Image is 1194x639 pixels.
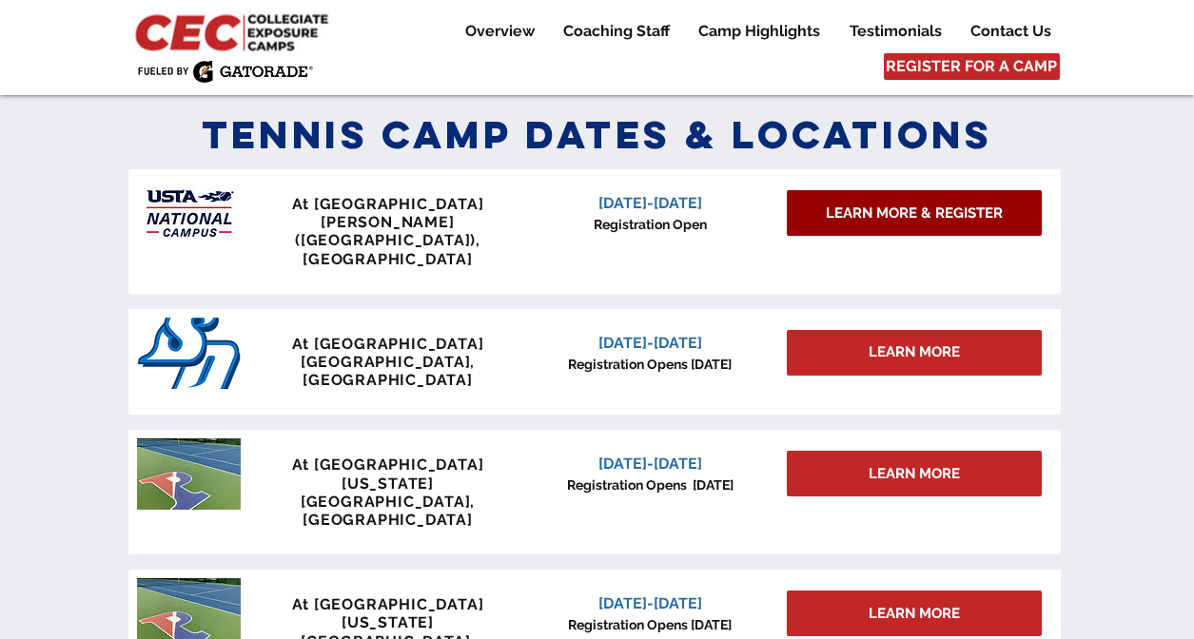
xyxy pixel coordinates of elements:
a: REGISTER FOR A CAMP [884,53,1060,80]
p: Camp Highlights [689,20,830,43]
span: At [GEOGRAPHIC_DATA][US_STATE] [292,455,484,492]
img: USTA Campus image_edited.jpg [137,178,241,249]
a: Contact Us [956,20,1065,43]
p: Contact Us [961,20,1061,43]
p: Testimonials [840,20,951,43]
span: LEARN MORE [869,604,960,624]
a: Overview [451,20,548,43]
span: At [GEOGRAPHIC_DATA][US_STATE] [292,595,484,631]
span: Registration Opens [DATE] [568,617,732,632]
span: [DATE]-[DATE] [598,334,702,352]
span: [GEOGRAPHIC_DATA], [GEOGRAPHIC_DATA] [301,353,475,389]
span: Tennis Camp Dates & Locations [202,110,993,159]
a: Testimonials [835,20,955,43]
span: Registration Opens [DATE] [567,477,734,493]
span: [DATE]-[DATE] [598,594,702,612]
span: Registration Opens [DATE] [568,357,732,372]
p: Overview [456,20,544,43]
span: LEARN MORE [869,342,960,362]
div: LEARN MORE [787,330,1042,376]
p: Coaching Staff [554,20,679,43]
span: [DATE]-[DATE] [598,455,702,473]
a: Camp Highlights [684,20,834,43]
span: LEARN MORE & REGISTER [826,203,1003,223]
img: CEC Logo Primary_edited.jpg [131,10,337,53]
span: REGISTER FOR A CAMP [886,56,1057,77]
span: At [GEOGRAPHIC_DATA] [292,335,484,353]
a: LEARN MORE [787,451,1042,496]
a: LEARN MORE & REGISTER [787,190,1042,236]
span: [PERSON_NAME] ([GEOGRAPHIC_DATA]), [GEOGRAPHIC_DATA] [295,213,480,267]
a: Coaching Staff [549,20,683,43]
span: LEARN MORE [869,464,960,484]
a: LEARN MORE [787,591,1042,636]
img: penn tennis courts with logo.jpeg [137,438,241,510]
span: [GEOGRAPHIC_DATA], [GEOGRAPHIC_DATA] [301,493,475,529]
span: [DATE]-[DATE] [598,194,702,212]
span: At [GEOGRAPHIC_DATA] [292,195,484,213]
nav: Site [436,20,1065,43]
img: San_Diego_Toreros_logo.png [137,318,241,389]
img: Fueled by Gatorade.png [137,60,313,83]
span: Registration Open [594,217,707,232]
